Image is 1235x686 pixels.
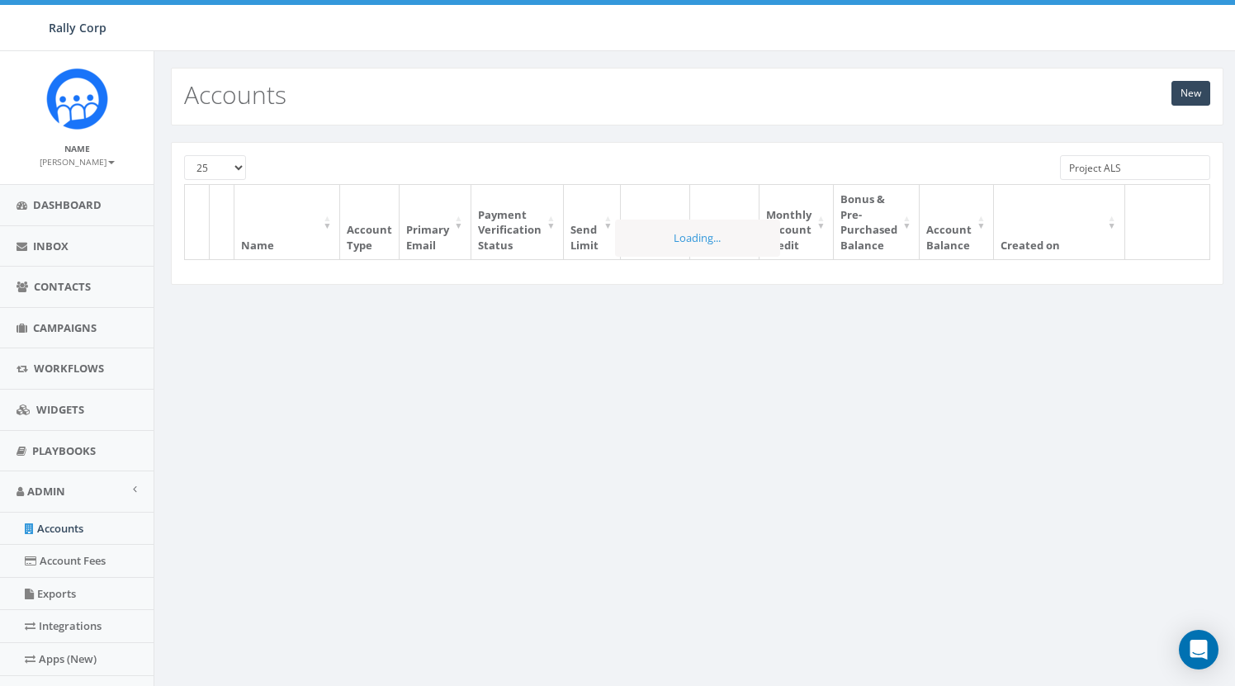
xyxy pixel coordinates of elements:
span: Widgets [36,402,84,417]
span: Playbooks [32,443,96,458]
th: Send Limit [564,185,621,259]
th: Account Type [340,185,400,259]
th: Payment Verification Status [471,185,564,259]
span: Contacts [34,279,91,294]
th: Name [234,185,340,259]
span: Campaigns [33,320,97,335]
th: SMS/MMS Outbound [621,185,690,259]
span: Inbox [33,239,69,253]
small: [PERSON_NAME] [40,156,115,168]
th: Created on [994,185,1124,259]
a: New [1171,81,1210,106]
input: Type to search [1060,155,1210,180]
div: Loading... [615,220,780,257]
h2: Accounts [184,81,286,108]
small: Name [64,143,90,154]
th: Monthly Account Credit [759,185,834,259]
div: Open Intercom Messenger [1179,630,1218,669]
span: Admin [27,484,65,499]
span: Workflows [34,361,104,376]
th: Primary Email [400,185,471,259]
a: [PERSON_NAME] [40,154,115,168]
th: RVM Outbound [690,185,759,259]
img: Icon_1.png [46,68,108,130]
th: Bonus & Pre-Purchased Balance [834,185,920,259]
th: Account Balance [920,185,994,259]
span: Dashboard [33,197,102,212]
span: Rally Corp [49,20,106,35]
